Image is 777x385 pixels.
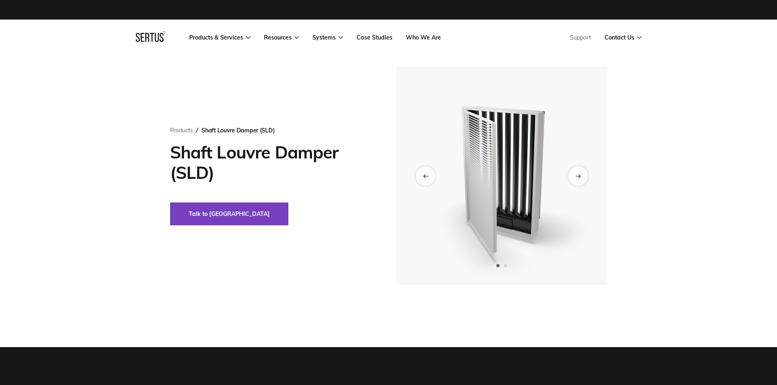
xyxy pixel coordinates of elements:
h1: Shaft Louvre Damper (SLD) [170,142,372,183]
span: Go to slide 2 [504,264,507,267]
a: Systems [312,34,343,41]
a: Resources [264,34,299,41]
a: Who We Are [406,34,441,41]
a: Case Studies [356,34,392,41]
a: Contact Us [604,34,642,41]
a: Products & Services [189,34,250,41]
a: Products [170,127,193,134]
div: Next slide [569,166,588,186]
button: Talk to [GEOGRAPHIC_DATA] [170,202,288,225]
a: Support [570,34,591,41]
div: Previous slide [416,166,435,186]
